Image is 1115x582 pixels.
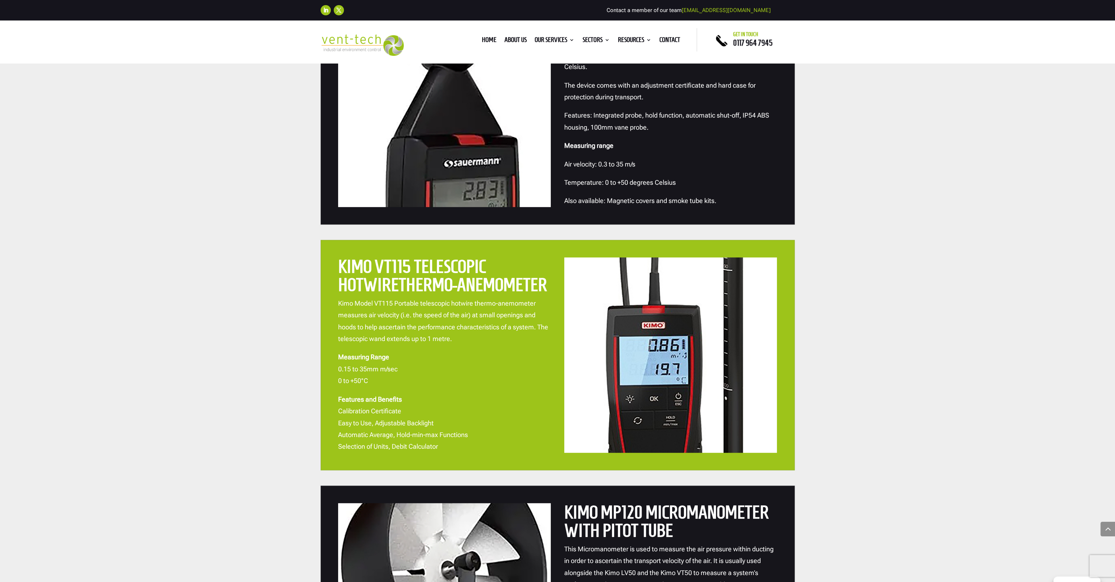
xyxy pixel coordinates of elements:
span: Contact a member of our team [607,7,771,14]
span: Get in touch [733,31,758,37]
a: Follow on X [334,5,344,15]
h2: KIMO MP120 Micromanometer with Pitot Tube [564,503,777,543]
p: Air velocity: 0.3 to 35 m/s [564,158,777,177]
p: Features: Integrated probe, hold function, automatic shut-off, IP54 ABS housing, 100mm vane probe. [564,110,777,140]
a: 0117 964 7945 [733,38,773,47]
span: Kimo Model VT115 Portable telescopic hotwire thermo-anemometer measures air velocity (i.e. the sp... [338,299,548,342]
a: Home [482,37,496,45]
a: About us [504,37,527,45]
img: 2023-09-27T08_35_16.549ZVENT-TECH---Clear-background [321,34,404,56]
p: Temperature: 0 to +50 degrees Celsius [564,177,777,195]
a: Sectors [582,37,610,45]
strong: Measuring Range [338,353,389,361]
a: Follow on LinkedIn [321,5,331,15]
strong: Features and Benefits [338,395,402,403]
p: Also available: Magnetic covers and smoke tube kits. [564,195,777,207]
a: Contact [659,37,680,45]
strong: Measuring range [564,142,613,149]
a: Our Services [535,37,574,45]
p: The device comes with an adjustment certificate and hard case for protection during transport. [564,80,777,110]
h2: KIMO VT115 Telescopic HotwireThermo-Anemometer [338,257,551,298]
a: Resources [618,37,651,45]
p: 0.15 to 35mm m/sec 0 to +50°C [338,351,551,393]
a: [EMAIL_ADDRESS][DOMAIN_NAME] [682,7,771,14]
p: Calibration Certificate Easy to Use, Adjustable Backlight Automatic Average, Hold-min-max Functio... [338,394,551,453]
